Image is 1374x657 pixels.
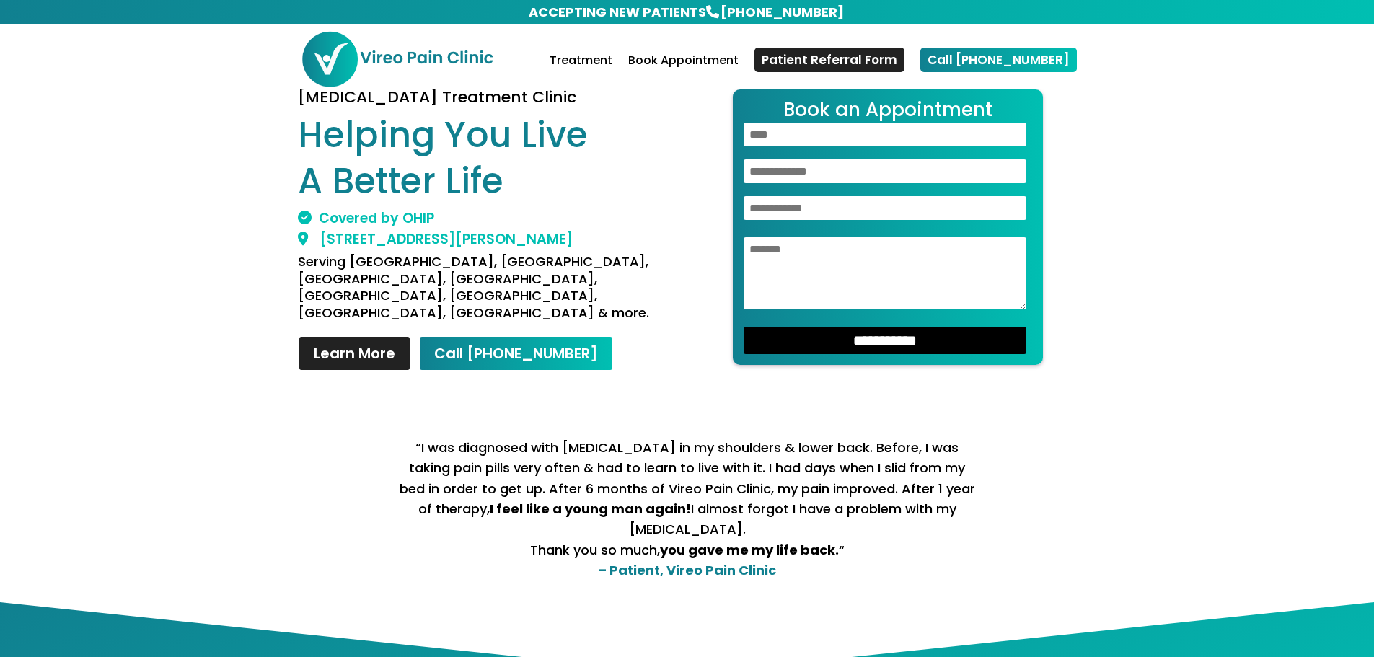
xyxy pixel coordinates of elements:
[418,335,614,371] a: Call [PHONE_NUMBER]
[298,211,676,232] h2: Covered by OHIP
[733,89,1043,365] form: Contact form
[399,438,976,581] p: “I was diagnosed with [MEDICAL_DATA] in my shoulders & lower back. Before, I was taking pain pill...
[550,56,612,89] a: Treatment
[660,541,839,559] strong: you gave me my life back.
[301,30,494,88] img: Vireo Pain Clinic
[598,561,776,579] strong: – Patient, Vireo Pain Clinic
[298,229,573,249] a: [STREET_ADDRESS][PERSON_NAME]
[298,89,676,113] h3: [MEDICAL_DATA] Treatment Clinic
[719,1,845,22] a: [PHONE_NUMBER]
[298,335,411,371] a: Learn More
[298,113,676,211] h1: Helping You Live A Better Life
[744,100,1032,123] h2: Book an Appointment
[920,48,1077,72] a: Call [PHONE_NUMBER]
[490,500,691,518] strong: I feel like a young man again!
[628,56,739,89] a: Book Appointment
[754,48,904,72] a: Patient Referral Form
[298,253,676,328] h4: Serving [GEOGRAPHIC_DATA], [GEOGRAPHIC_DATA], [GEOGRAPHIC_DATA], [GEOGRAPHIC_DATA], [GEOGRAPHIC_D...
